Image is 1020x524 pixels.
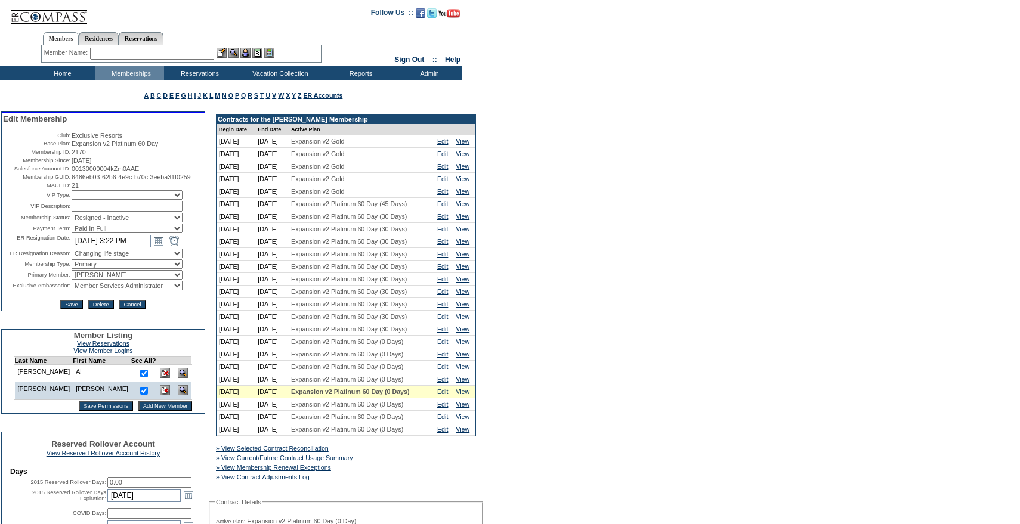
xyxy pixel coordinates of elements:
[215,92,220,99] a: M
[278,92,284,99] a: W
[291,275,407,283] span: Expansion v2 Platinum 60 Day (30 Days)
[255,323,289,336] td: [DATE]
[291,401,403,408] span: Expansion v2 Platinum 60 Day (0 Days)
[394,55,424,64] a: Sign Out
[51,439,155,448] span: Reserved Rollover Account
[3,157,70,164] td: Membership Since:
[241,92,246,99] a: Q
[456,325,469,333] a: View
[416,8,425,18] img: Become our fan on Facebook
[438,12,460,19] a: Subscribe to our YouTube Channel
[217,185,255,198] td: [DATE]
[228,48,239,58] img: View
[291,313,407,320] span: Expansion v2 Platinum 60 Day (30 Days)
[437,338,448,345] a: Edit
[3,270,70,280] td: Primary Member:
[437,363,448,370] a: Edit
[30,479,106,485] label: 2015 Reserved Rollover Days:
[291,250,407,258] span: Expansion v2 Platinum 60 Day (30 Days)
[255,411,289,423] td: [DATE]
[437,188,448,195] a: Edit
[217,386,255,398] td: [DATE]
[255,148,289,160] td: [DATE]
[437,426,448,433] a: Edit
[456,401,469,408] a: View
[217,361,255,373] td: [DATE]
[182,489,195,502] a: Open the calendar popup.
[217,148,255,160] td: [DATE]
[254,92,258,99] a: S
[216,464,331,471] a: » View Membership Renewal Exceptions
[255,361,289,373] td: [DATE]
[437,275,448,283] a: Edit
[228,92,233,99] a: O
[131,357,156,365] td: See All?
[427,12,437,19] a: Follow us on Twitter
[456,351,469,358] a: View
[197,92,201,99] a: J
[255,173,289,185] td: [DATE]
[437,138,448,145] a: Edit
[72,182,79,189] span: 21
[255,135,289,148] td: [DATE]
[95,66,164,80] td: Memberships
[291,388,409,395] span: Expansion v2 Platinum 60 Day (0 Days)
[291,376,403,383] span: Expansion v2 Platinum 60 Day (0 Days)
[437,351,448,358] a: Edit
[3,173,70,181] td: Membership GUID:
[72,173,191,181] span: 6486eb03-62b6-4e9c-b70c-3eeba31f0259
[291,175,344,182] span: Expansion v2 Gold
[72,148,86,156] span: 2170
[255,160,289,173] td: [DATE]
[255,235,289,248] td: [DATE]
[292,92,296,99] a: Y
[150,92,155,99] a: B
[456,200,469,207] a: View
[456,225,469,232] a: View
[437,175,448,182] a: Edit
[437,388,448,395] a: Edit
[264,48,274,58] img: b_calculator.gif
[456,250,469,258] a: View
[217,114,475,124] td: Contracts for the [PERSON_NAME] Membership
[79,401,133,411] input: Save Permissions
[456,275,469,283] a: View
[291,351,403,358] span: Expansion v2 Platinum 60 Day (0 Days)
[72,165,139,172] span: 00130000004kZm0AAE
[291,426,403,433] span: Expansion v2 Platinum 60 Day (0 Days)
[298,92,302,99] a: Z
[217,173,255,185] td: [DATE]
[437,401,448,408] a: Edit
[437,238,448,245] a: Edit
[456,338,469,345] a: View
[437,263,448,270] a: Edit
[437,376,448,383] a: Edit
[44,48,90,58] div: Member Name:
[291,150,344,157] span: Expansion v2 Gold
[217,160,255,173] td: [DATE]
[32,489,106,501] label: 2015 Reserved Rollover Days Expiration:
[3,148,70,156] td: Membership ID:
[291,238,407,245] span: Expansion v2 Platinum 60 Day (30 Days)
[286,92,290,99] a: X
[3,132,70,139] td: Club:
[215,498,262,506] legend: Contract Details
[456,288,469,295] a: View
[255,185,289,198] td: [DATE]
[456,413,469,420] a: View
[60,300,82,309] input: Save
[160,368,170,378] img: Delete
[291,338,403,345] span: Expansion v2 Platinum 60 Day (0 Days)
[43,32,79,45] a: Members
[255,298,289,311] td: [DATE]
[217,273,255,286] td: [DATE]
[255,248,289,261] td: [DATE]
[72,157,92,164] span: [DATE]
[291,300,407,308] span: Expansion v2 Platinum 60 Day (30 Days)
[73,347,132,354] a: View Member Logins
[73,365,131,383] td: Al
[217,235,255,248] td: [DATE]
[255,124,289,135] td: End Date
[217,398,255,411] td: [DATE]
[72,140,158,147] span: Expansion v2 Platinum 60 Day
